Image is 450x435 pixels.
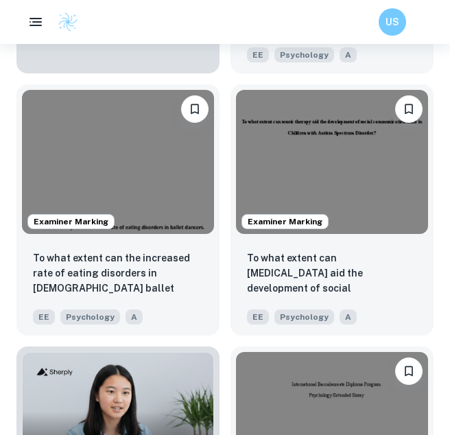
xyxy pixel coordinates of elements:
img: Clastify logo [58,12,78,32]
img: Psychology EE example thumbnail: To what extent can music therapy aid the [236,90,428,234]
span: EE [33,309,55,325]
p: To what extent can music therapy aid the development of social communication skills in Children w... [247,250,417,297]
button: US [379,8,406,36]
h6: US [385,14,401,30]
span: EE [247,47,269,62]
p: To what extent can the increased rate of eating disorders in female ballet dancers be attributed ... [33,250,203,297]
a: Examiner MarkingBookmarkTo what extent can the increased rate of eating disorders in female balle... [16,84,220,336]
button: Bookmark [181,95,209,123]
span: A [340,309,357,325]
span: Psychology [274,309,334,325]
span: Examiner Marking [28,215,114,228]
span: Psychology [274,47,334,62]
a: Clastify logo [49,12,78,32]
a: Examiner MarkingBookmarkTo what extent can music therapy aid the development of social communicat... [230,84,434,336]
span: A [126,309,143,325]
span: EE [247,309,269,325]
span: Psychology [60,309,120,325]
span: Examiner Marking [242,215,328,228]
span: A [340,47,357,62]
button: Bookmark [395,95,423,123]
img: Psychology EE example thumbnail: To what extent can the increased rate of [22,90,214,234]
button: Bookmark [395,357,423,385]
